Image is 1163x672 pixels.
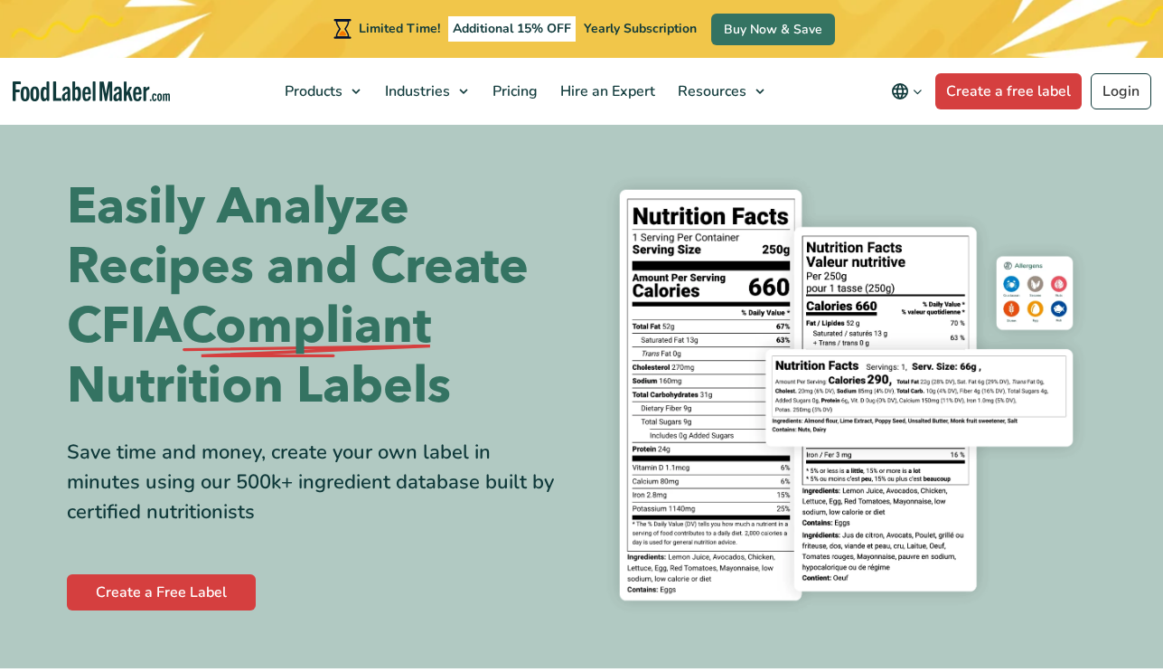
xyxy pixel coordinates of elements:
a: Buy Now & Save [711,14,835,45]
a: Food Label Maker homepage [13,81,171,102]
span: Limited Time! [359,20,440,37]
div: Save time and money, create your own label in minutes using our 500k+ ingredient database built b... [67,438,568,527]
span: Yearly Subscription [584,20,697,37]
a: Login [1091,73,1151,109]
span: Hire an Expert [555,81,657,101]
span: Products [279,81,344,101]
a: Pricing [482,58,545,125]
a: Create a Free Label [67,574,256,610]
span: Resources [672,81,748,101]
button: Change language [878,73,935,109]
span: Compliant [182,297,431,356]
a: Resources [667,58,774,125]
a: Industries [374,58,477,125]
span: Industries [380,81,452,101]
span: Additional 15% OFF [448,16,576,42]
a: Products [274,58,370,125]
a: Create a free label [935,73,1082,109]
a: Hire an Expert [549,58,662,125]
h1: Easily Analyze Recipes and Create CFIA Nutrition Labels [67,177,568,416]
span: Pricing [487,81,539,101]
